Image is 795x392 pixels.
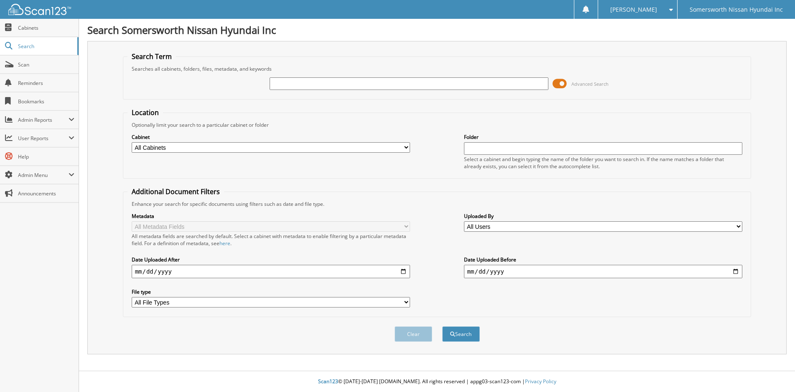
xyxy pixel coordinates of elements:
div: Select a cabinet and begin typing the name of the folder you want to search in. If the name match... [464,156,743,170]
span: Cabinets [18,24,74,31]
label: Date Uploaded After [132,256,410,263]
h1: Search Somersworth Nissan Hyundai Inc [87,23,787,37]
span: [PERSON_NAME] [610,7,657,12]
span: Scan [18,61,74,68]
span: Announcements [18,190,74,197]
div: Enhance your search for specific documents using filters such as date and file type. [127,200,747,208]
div: Optionally limit your search to a particular cabinet or folder [127,121,747,128]
legend: Additional Document Filters [127,187,224,196]
span: Scan123 [318,378,338,385]
button: Clear [395,326,432,342]
div: Searches all cabinets, folders, files, metadata, and keywords [127,65,747,72]
iframe: Chat Widget [753,352,795,392]
span: Search [18,43,73,50]
label: File type [132,288,410,295]
img: scan123-logo-white.svg [8,4,71,15]
span: Somersworth Nissan Hyundai Inc [690,7,783,12]
legend: Location [127,108,163,117]
span: Admin Menu [18,172,69,179]
input: end [464,265,743,278]
a: Privacy Policy [525,378,556,385]
span: Reminders [18,79,74,87]
span: Advanced Search [571,81,609,87]
button: Search [442,326,480,342]
span: User Reports [18,135,69,142]
span: Bookmarks [18,98,74,105]
span: Help [18,153,74,160]
a: here [219,240,230,247]
input: start [132,265,410,278]
span: Admin Reports [18,116,69,123]
legend: Search Term [127,52,176,61]
label: Cabinet [132,133,410,141]
label: Metadata [132,213,410,220]
div: All metadata fields are searched by default. Select a cabinet with metadata to enable filtering b... [132,233,410,247]
label: Folder [464,133,743,141]
div: © [DATE]-[DATE] [DOMAIN_NAME]. All rights reserved | appg03-scan123-com | [79,372,795,392]
label: Date Uploaded Before [464,256,743,263]
label: Uploaded By [464,213,743,220]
